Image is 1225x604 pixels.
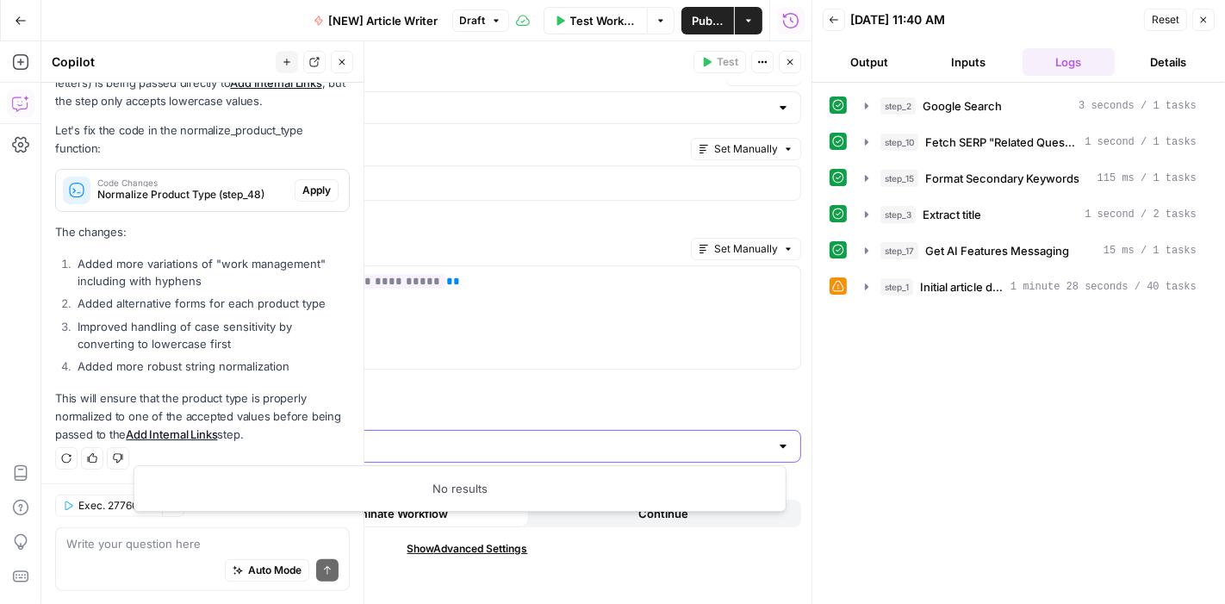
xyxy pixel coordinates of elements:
button: Output [823,48,916,76]
span: 3 seconds / 1 tasks [1079,98,1197,114]
span: Publish [692,12,724,29]
button: Apply [295,179,339,202]
div: No results [141,480,779,497]
p: This will ensure that the product type is properly normalized to one of the accepted values befor... [55,389,350,444]
span: 1 second / 2 tasks [1085,207,1197,222]
span: Normalize Product Type (step_48) [97,187,288,202]
label: Keyword [134,140,684,158]
span: Extract title [923,206,981,223]
span: Fetch SERP "Related Questions" [925,134,1078,151]
li: Added more variations of "work management" including with hyphens [73,255,350,290]
button: Logs [1023,48,1116,76]
a: Add Internal Links [126,427,217,441]
span: Initial article draft [920,278,1004,296]
span: Draft [460,13,486,28]
span: [NEW] Article Writer [329,12,438,29]
button: Publish [681,7,734,34]
span: Code Changes [97,178,288,187]
span: 1 second / 1 tasks [1085,134,1197,150]
a: Add Internal Links [230,76,321,90]
button: Draft [452,9,509,32]
span: Continue [638,505,688,522]
div: Copilot [52,53,270,71]
span: Test [717,54,738,70]
button: [NEW] Article Writer [303,7,449,34]
span: 1 minute 28 seconds / 40 tasks [1010,279,1197,295]
p: The changes: [55,223,350,241]
button: Details [1122,48,1215,76]
li: Improved handling of case sensitivity by converting to lowercase first [73,318,350,352]
span: step_2 [880,97,916,115]
p: Provide the target keyword of the article [134,208,801,225]
span: 15 ms / 1 tasks [1104,243,1197,258]
p: Let's fix the code in the normalize_product_type function: [55,121,350,158]
span: Auto Mode [248,562,302,577]
span: Test Workflow [570,12,637,29]
button: Auto Mode [225,558,309,581]
span: Format Secondary Keywords [925,170,1079,187]
span: Apply [302,183,331,198]
button: 1 second / 2 tasks [855,201,1207,228]
span: 115 ms / 1 tasks [1098,171,1197,186]
input: Monday Blog Sitemap [145,99,769,116]
span: step_10 [880,134,918,151]
button: Set Manually [691,138,801,160]
button: Exec. 27760138 [55,494,162,516]
p: Provide the article in markdown [134,377,801,394]
button: Continue [529,500,799,527]
button: Test Workflow [544,7,647,34]
label: Product Type [134,408,801,425]
span: step_17 [880,242,918,259]
p: Select the product type to determine which blog categories to pull internal links from [134,470,801,487]
button: Set Manually [691,238,801,260]
span: Show Advanced Settings [407,541,528,557]
button: 1 minute 28 seconds / 40 tasks [855,273,1207,301]
span: Get AI Features Messaging [925,242,1069,259]
span: Exec. 27760138 [78,497,155,513]
button: 115 ms / 1 tasks [855,165,1207,192]
span: Set Manually [714,141,778,157]
span: Set Manually [714,241,778,257]
label: Article [134,240,684,258]
span: step_1 [880,278,913,296]
button: Inputs [923,48,1016,76]
button: Test [693,51,746,73]
li: Added more robust string normalization [73,358,350,375]
li: Added alternative forms for each product type [73,295,350,312]
button: 15 ms / 1 tasks [855,237,1207,265]
button: 3 seconds / 1 tasks [855,92,1207,120]
span: Reset [1152,12,1179,28]
button: Reset [1144,9,1187,31]
span: step_3 [880,206,916,223]
button: 1 second / 1 tasks [855,128,1207,156]
span: Terminate Workflow [339,505,448,522]
span: step_15 [880,170,918,187]
span: Google Search [923,97,1002,115]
